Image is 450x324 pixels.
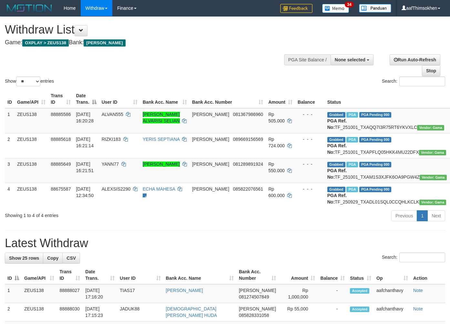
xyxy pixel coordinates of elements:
[48,90,73,108] th: Trans ID: activate to sort column ascending
[359,112,392,118] span: PGA Pending
[327,162,345,167] span: Grabbed
[143,112,180,123] a: [PERSON_NAME] ALVARISI SELIAN
[239,306,276,311] span: [PERSON_NAME]
[346,162,358,167] span: Marked by aafanarl
[102,112,123,117] span: ALVAN555
[5,90,15,108] th: ID
[359,187,392,192] span: PGA Pending
[62,253,80,264] a: CSV
[325,158,449,183] td: TF_251001_TXAM1S3XJFK6OA9PGW4Z
[163,266,236,284] th: Bank Acc. Name: activate to sort column ascending
[374,284,411,303] td: aafchanthavy
[374,303,411,321] td: aafchanthavy
[322,4,349,13] img: Button%20Memo.svg
[346,112,358,118] span: Marked by aafanarl
[382,77,445,86] label: Search:
[192,186,229,192] span: [PERSON_NAME]
[318,284,347,303] td: -
[140,90,189,108] th: Bank Acc. Name: activate to sort column ascending
[268,112,285,123] span: Rp 505.000
[417,210,428,221] a: 1
[411,266,445,284] th: Action
[102,137,121,142] span: RIZKI183
[279,284,318,303] td: Rp 1,000,000
[233,137,263,142] span: Copy 089669156569 to clipboard
[15,158,48,183] td: ZEUS138
[236,266,279,284] th: Bank Acc. Number: activate to sort column ascending
[325,133,449,158] td: TF_251001_TXAPFLQ05HKK4MU22DFX
[43,253,63,264] a: Copy
[5,303,22,321] td: 2
[5,158,15,183] td: 3
[347,266,374,284] th: Status: activate to sort column ascending
[268,186,285,198] span: Rp 600.000
[57,266,83,284] th: Trans ID: activate to sort column ascending
[117,303,163,321] td: JADUK88
[335,57,365,62] span: None selected
[66,256,76,261] span: CSV
[192,112,229,117] span: [PERSON_NAME]
[422,65,440,76] a: Stop
[266,90,295,108] th: Amount: activate to sort column ascending
[83,284,117,303] td: [DATE] 17:16:20
[346,137,358,142] span: Marked by aafanarl
[84,39,125,47] span: [PERSON_NAME]
[239,294,269,299] span: Copy 081274507849 to clipboard
[239,288,276,293] span: [PERSON_NAME]
[346,187,358,192] span: Marked by aafpengsreynich
[298,161,322,167] div: - - -
[76,112,94,123] span: [DATE] 16:20:28
[298,136,322,142] div: - - -
[325,183,449,208] td: TF_250929_TXADL01SQL0CCQHLKCLK
[192,162,229,167] span: [PERSON_NAME]
[5,237,445,250] h1: Latest Withdraw
[279,303,318,321] td: Rp 55,000
[359,4,391,13] img: panduan.png
[166,306,217,318] a: [DEMOGRAPHIC_DATA][PERSON_NAME] HUDA
[325,108,449,133] td: TF_251001_TXAQQ7I3R75RT6YKVXLC
[233,162,263,167] span: Copy 081289891924 to clipboard
[5,77,54,86] label: Show entries
[399,253,445,262] input: Search:
[22,39,69,47] span: OXPLAY > ZEUS138
[284,54,331,65] div: PGA Site Balance /
[318,266,347,284] th: Balance: activate to sort column ascending
[15,90,48,108] th: Game/API: activate to sort column ascending
[331,54,373,65] button: None selected
[166,288,203,293] a: [PERSON_NAME]
[76,162,94,173] span: [DATE] 16:21:51
[51,186,71,192] span: 88675587
[327,187,345,192] span: Grabbed
[5,266,22,284] th: ID: activate to sort column descending
[417,125,444,131] span: Vendor URL: https://trx31.1velocity.biz
[57,303,83,321] td: 88888030
[5,133,15,158] td: 2
[325,90,449,108] th: Status
[345,2,353,7] span: 34
[374,266,411,284] th: Op: activate to sort column ascending
[5,39,293,46] h4: Game: Bank:
[327,112,345,118] span: Grabbed
[76,186,94,198] span: [DATE] 12:34:50
[5,3,54,13] img: MOTION_logo.png
[15,108,48,133] td: ZEUS138
[350,307,369,312] span: Accepted
[298,186,322,192] div: - - -
[268,137,285,148] span: Rp 724.000
[279,266,318,284] th: Amount: activate to sort column ascending
[117,284,163,303] td: TIAS17
[327,168,347,180] b: PGA Ref. No:
[419,150,446,155] span: Vendor URL: https://trx31.1velocity.biz
[419,200,446,205] span: Vendor URL: https://trx31.1velocity.biz
[83,266,117,284] th: Date Trans.: activate to sort column ascending
[327,143,347,155] b: PGA Ref. No:
[192,137,229,142] span: [PERSON_NAME]
[76,137,94,148] span: [DATE] 16:21:14
[359,162,392,167] span: PGA Pending
[102,186,131,192] span: ALEXSIS2290
[5,183,15,208] td: 4
[51,112,71,117] span: 88885586
[51,162,71,167] span: 88885649
[391,210,417,221] a: Previous
[117,266,163,284] th: User ID: activate to sort column ascending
